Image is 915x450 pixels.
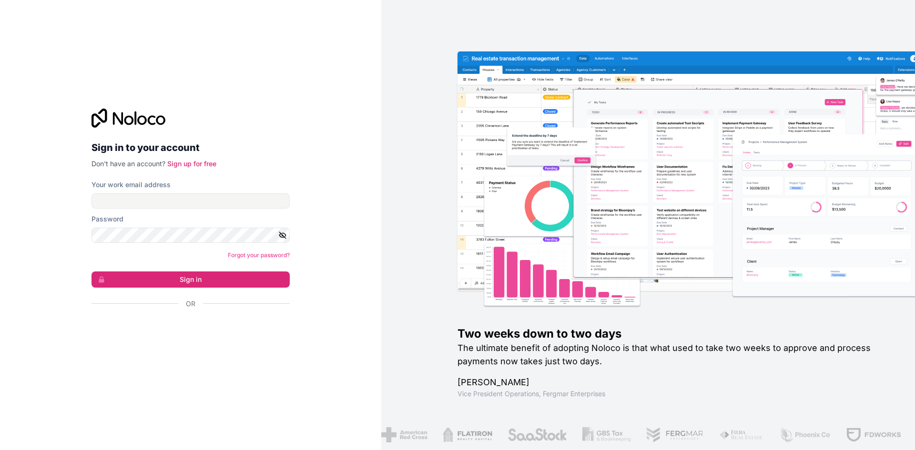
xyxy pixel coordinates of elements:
[579,427,628,442] img: /assets/gbstax-C-GtDUiK.png
[776,427,828,442] img: /assets/phoenix-BREaitsQ.png
[440,427,489,442] img: /assets/flatiron-C8eUkumj.png
[91,160,165,168] span: Don't have an account?
[643,427,701,442] img: /assets/fergmar-CudnrXN5.png
[91,271,290,288] button: Sign in
[167,160,216,168] a: Sign up for free
[228,251,290,259] a: Forgot your password?
[716,427,761,442] img: /assets/fiera-fwj2N5v4.png
[91,180,171,190] label: Your work email address
[378,427,425,442] img: /assets/american-red-cross-BAupjrZR.png
[457,326,884,341] h1: Two weeks down to two days
[457,376,884,389] h1: [PERSON_NAME]
[87,319,287,340] iframe: Przycisk Zaloguj się przez Google
[91,214,123,224] label: Password
[91,139,290,156] h2: Sign in to your account
[186,299,195,309] span: Or
[457,389,884,399] h1: Vice President Operations , Fergmar Enterprises
[843,427,899,442] img: /assets/fdworks-Bi04fVtw.png
[505,427,565,442] img: /assets/saastock-C6Zbiodz.png
[91,193,290,209] input: Email address
[457,341,884,368] h2: The ultimate benefit of adopting Noloco is that what used to take two weeks to approve and proces...
[91,228,290,243] input: Password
